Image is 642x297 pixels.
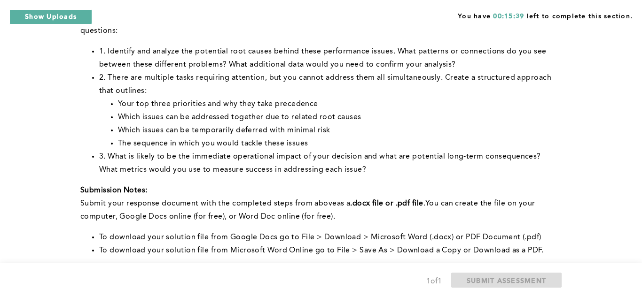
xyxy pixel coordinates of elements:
[493,13,524,20] span: 00:15:39
[426,275,442,288] div: 1 of 1
[423,200,425,207] span: .
[99,153,543,174] span: 3. What is likely to be the immediate operational impact of your decision and what are potential ...
[99,48,548,69] span: 1. Identify and analyze the potential root causes behind these performance issues. What patterns ...
[337,200,351,207] span: as a
[118,127,330,134] span: Which issues can be temporarily deferred with minimal risk
[80,197,558,223] p: with the completed steps from above You can create the file on your computer, Google Docs online ...
[9,9,92,24] button: Show Uploads
[118,114,361,121] span: Which issues can be addressed together due to related root causes
[118,100,318,108] span: Your top three priorities and why they take precedence
[80,200,201,207] span: Submit your response document
[99,74,553,95] span: 2. There are multiple tasks requiring attention, but you cannot address them all simultaneously. ...
[451,273,562,288] button: SUBMIT ASSESSMENT
[118,140,308,147] span: The sequence in which you would tackle these issues
[458,9,633,21] span: You have left to complete this section.
[99,231,558,244] li: To download your solution file from Google Docs go to File > Download > Microsoft Word (.docx) or...
[80,187,147,194] strong: Submission Notes:
[467,276,546,285] span: SUBMIT ASSESSMENT
[99,244,558,257] li: To download your solution file from Microsoft Word Online go to File > Save As > Download a Copy ...
[350,200,423,207] strong: .docx file or .pdf file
